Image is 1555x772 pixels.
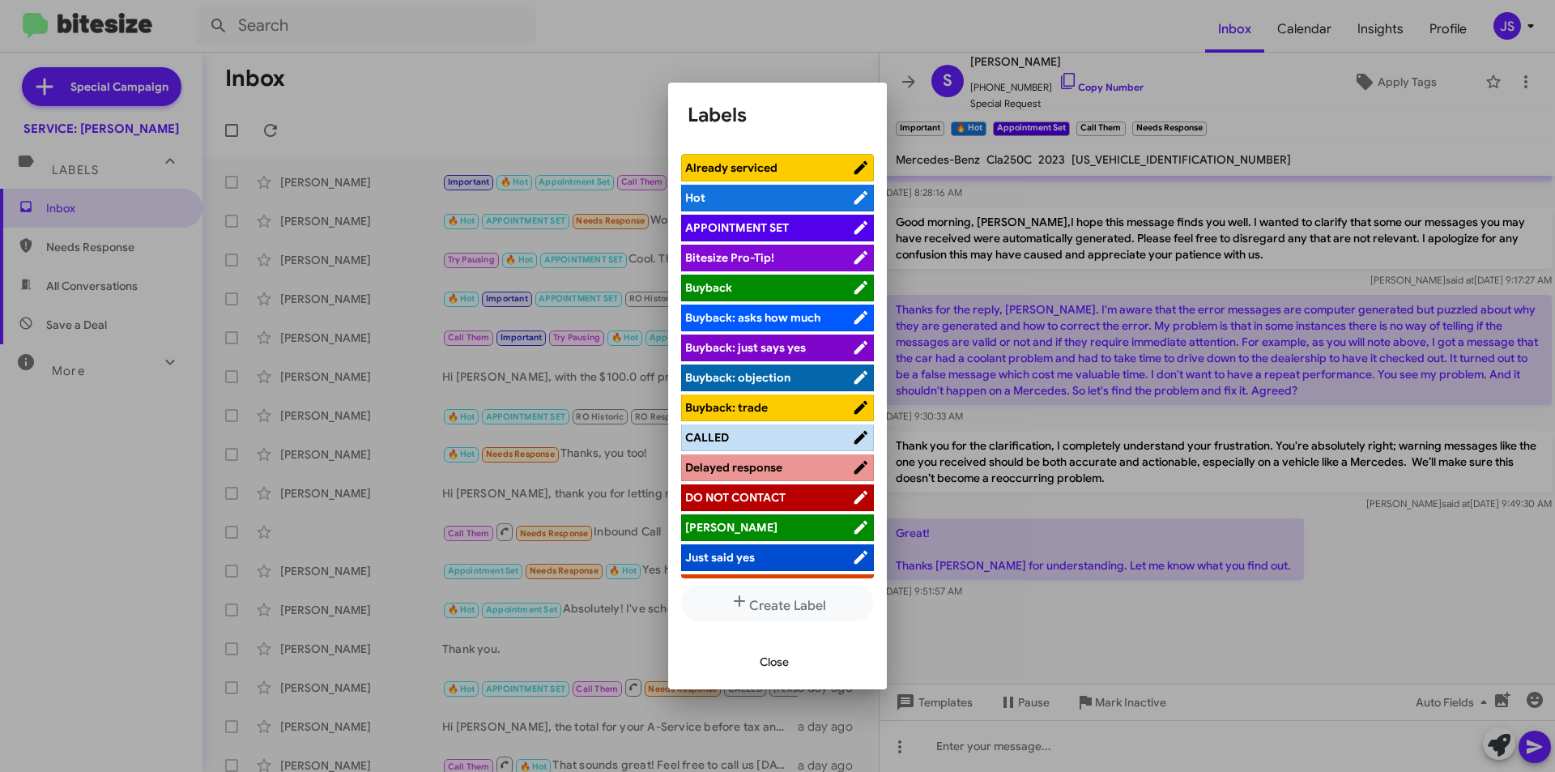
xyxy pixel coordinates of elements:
[688,102,867,128] h1: Labels
[685,430,729,445] span: CALLED
[685,400,768,415] span: Buyback: trade
[685,250,774,265] span: Bitesize Pro-Tip!
[747,647,802,676] button: Close
[760,647,789,676] span: Close
[685,160,777,175] span: Already serviced
[685,340,806,355] span: Buyback: just says yes
[685,550,755,565] span: Just said yes
[685,280,732,295] span: Buyback
[685,220,789,235] span: APPOINTMENT SET
[685,190,705,205] span: Hot
[681,585,874,621] button: Create Label
[685,520,777,535] span: [PERSON_NAME]
[685,460,782,475] span: Delayed response
[685,490,786,505] span: DO NOT CONTACT
[685,310,820,325] span: Buyback: asks how much
[685,370,790,385] span: Buyback: objection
